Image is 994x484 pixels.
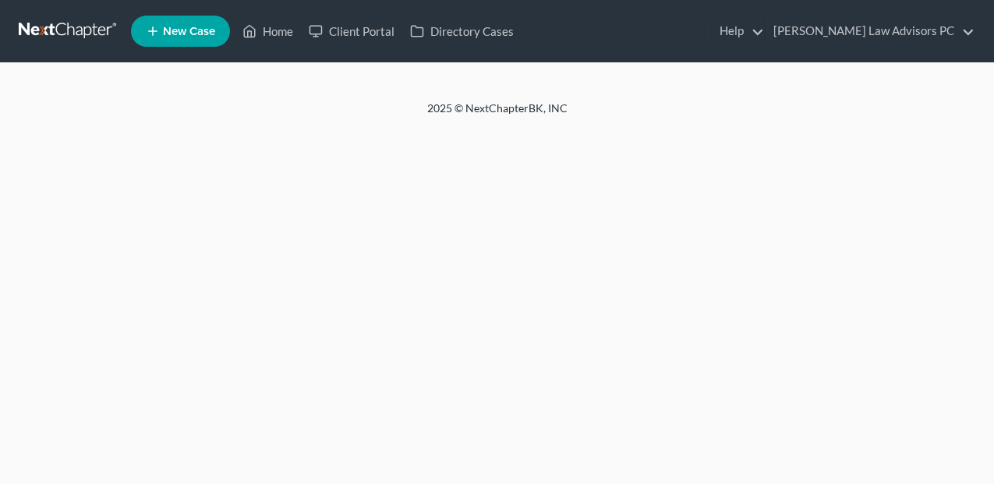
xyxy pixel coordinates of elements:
new-legal-case-button: New Case [131,16,230,47]
a: [PERSON_NAME] Law Advisors PC [766,17,975,45]
a: Home [235,17,301,45]
a: Help [712,17,764,45]
a: Directory Cases [402,17,522,45]
div: 2025 © NextChapterBK, INC [53,101,942,129]
a: Client Portal [301,17,402,45]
